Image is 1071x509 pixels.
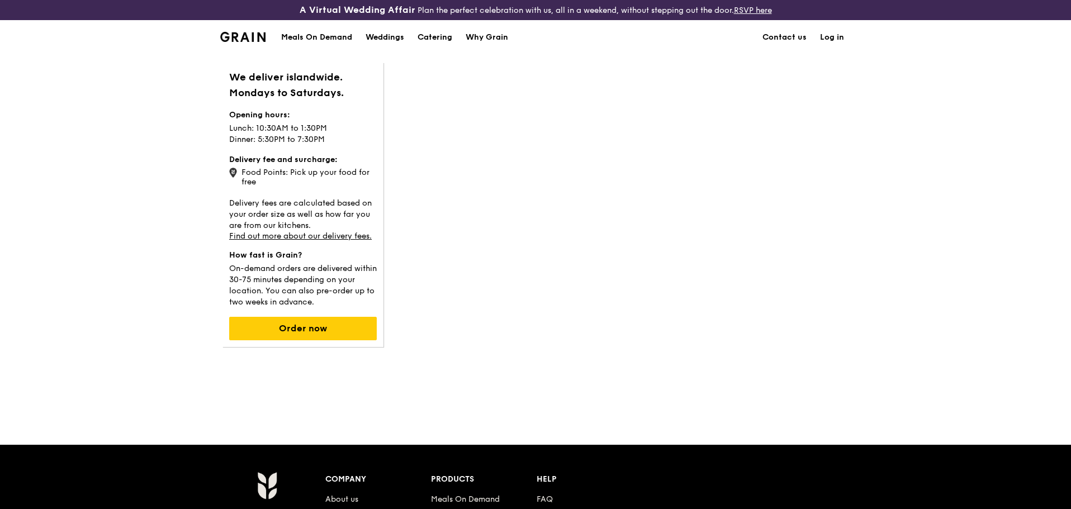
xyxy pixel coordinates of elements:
[431,472,537,487] div: Products
[359,21,411,54] a: Weddings
[537,472,642,487] div: Help
[229,69,377,101] h1: We deliver islandwide. Mondays to Saturdays.
[229,155,338,164] strong: Delivery fee and surcharge:
[229,121,377,145] p: Lunch: 10:30AM to 1:30PM Dinner: 5:30PM to 7:30PM
[431,494,500,504] a: Meals On Demand
[229,165,377,187] div: Food Points: Pick up your food for free
[220,20,266,53] a: GrainGrain
[813,21,851,54] a: Log in
[229,110,290,120] strong: Opening hours:
[411,21,459,54] a: Catering
[300,4,415,16] h3: A Virtual Wedding Affair
[366,21,404,54] div: Weddings
[325,494,358,504] a: About us
[325,472,431,487] div: Company
[229,324,377,334] a: Order now
[229,261,377,308] p: On-demand orders are delivered within 30-75 minutes depending on your location. You can also pre-...
[418,21,452,54] div: Catering
[214,4,857,16] div: Plan the perfect celebration with us, all in a weekend, without stepping out the door.
[257,472,277,500] img: Grain
[220,32,266,42] img: Grain
[459,21,515,54] a: Why Grain
[229,317,377,340] button: Order now
[229,168,237,178] img: icon-grain-marker.0ca718ca.png
[537,494,553,504] a: FAQ
[281,21,352,54] div: Meals On Demand
[229,231,372,241] a: Find out more about our delivery fees.
[229,250,302,260] strong: How fast is Grain?
[229,196,377,231] p: Delivery fees are calculated based on your order size as well as how far you are from our kitchens.
[466,21,508,54] div: Why Grain
[756,21,813,54] a: Contact us
[734,6,772,15] a: RSVP here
